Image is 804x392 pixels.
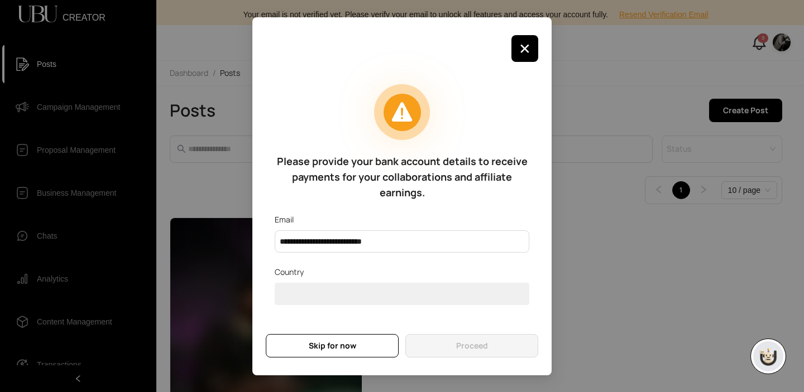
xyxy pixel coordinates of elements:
button: Skip for now [266,334,399,357]
img: chatboticon-C4A3G2IU.png [757,345,779,367]
label: Country [275,266,312,278]
button: Proceed [405,334,538,357]
h5: Please provide your bank account details to receive payments for your collaborations and affiliat... [275,153,529,200]
label: Email [275,214,301,226]
span: Skip for now [309,340,356,352]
